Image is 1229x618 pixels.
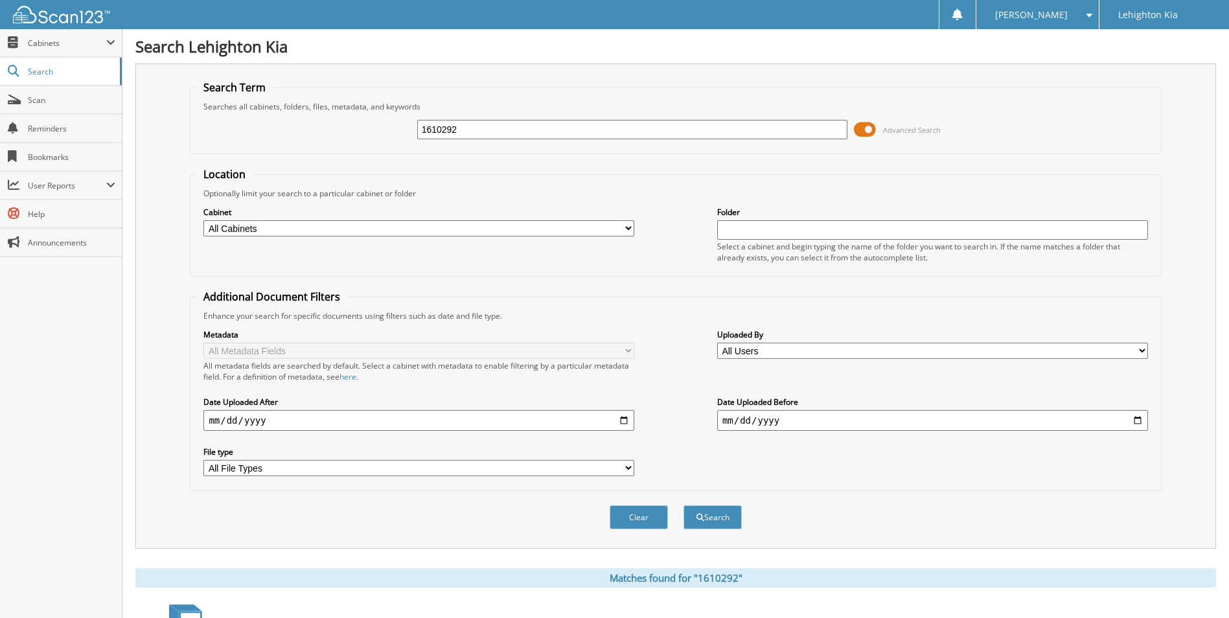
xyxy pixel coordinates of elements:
[203,396,634,407] label: Date Uploaded After
[717,396,1148,407] label: Date Uploaded Before
[203,446,634,457] label: File type
[28,38,106,49] span: Cabinets
[717,329,1148,340] label: Uploaded By
[610,505,668,529] button: Clear
[197,167,252,181] legend: Location
[203,207,634,218] label: Cabinet
[197,310,1154,321] div: Enhance your search for specific documents using filters such as date and file type.
[28,152,115,163] span: Bookmarks
[717,207,1148,218] label: Folder
[197,80,272,95] legend: Search Term
[135,36,1216,57] h1: Search Lehighton Kia
[135,568,1216,588] div: Matches found for "1610292"
[197,188,1154,199] div: Optionally limit your search to a particular cabinet or folder
[883,125,941,135] span: Advanced Search
[28,180,106,191] span: User Reports
[28,123,115,134] span: Reminders
[13,6,110,23] img: scan123-logo-white.svg
[717,410,1148,431] input: end
[339,371,356,382] a: here
[28,66,113,77] span: Search
[683,505,742,529] button: Search
[995,11,1068,19] span: [PERSON_NAME]
[203,360,634,382] div: All metadata fields are searched by default. Select a cabinet with metadata to enable filtering b...
[203,329,634,340] label: Metadata
[28,237,115,248] span: Announcements
[1118,11,1178,19] span: Lehighton Kia
[197,290,347,304] legend: Additional Document Filters
[197,101,1154,112] div: Searches all cabinets, folders, files, metadata, and keywords
[203,410,634,431] input: start
[717,241,1148,263] div: Select a cabinet and begin typing the name of the folder you want to search in. If the name match...
[28,95,115,106] span: Scan
[28,209,115,220] span: Help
